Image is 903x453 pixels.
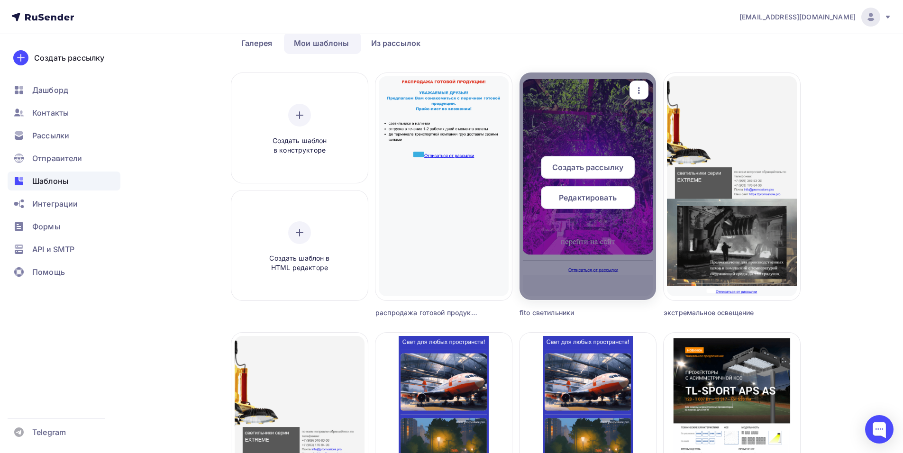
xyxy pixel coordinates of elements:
[255,254,345,273] span: Создать шаблон в HTML редакторе
[32,130,69,141] span: Рассылки
[520,308,622,317] div: fito светильники
[559,192,617,203] span: Редактировать
[8,217,120,236] a: Формы
[8,149,120,168] a: Отправители
[255,136,345,155] span: Создать шаблон в конструкторе
[739,8,892,27] a: [EMAIL_ADDRESS][DOMAIN_NAME]
[32,153,82,164] span: Отправители
[8,103,120,122] a: Контакты
[8,126,120,145] a: Рассылки
[34,52,104,63] div: Создать рассылку
[361,32,431,54] a: Из рассылок
[32,221,60,232] span: Формы
[739,12,856,22] span: [EMAIL_ADDRESS][DOMAIN_NAME]
[32,84,68,96] span: Дашборд
[32,175,68,187] span: Шаблоны
[284,32,359,54] a: Мои шаблоны
[552,162,623,173] span: Создать рассылку
[32,244,74,255] span: API и SMTP
[32,426,66,438] span: Telegram
[664,308,766,317] div: экстремальное освещение
[32,198,78,209] span: Интеграции
[32,266,65,278] span: Помощь
[8,81,120,100] a: Дашборд
[8,172,120,190] a: Шаблоны
[231,32,282,54] a: Галерея
[32,107,69,118] span: Контакты
[375,308,478,317] div: распродажа готовой продукции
